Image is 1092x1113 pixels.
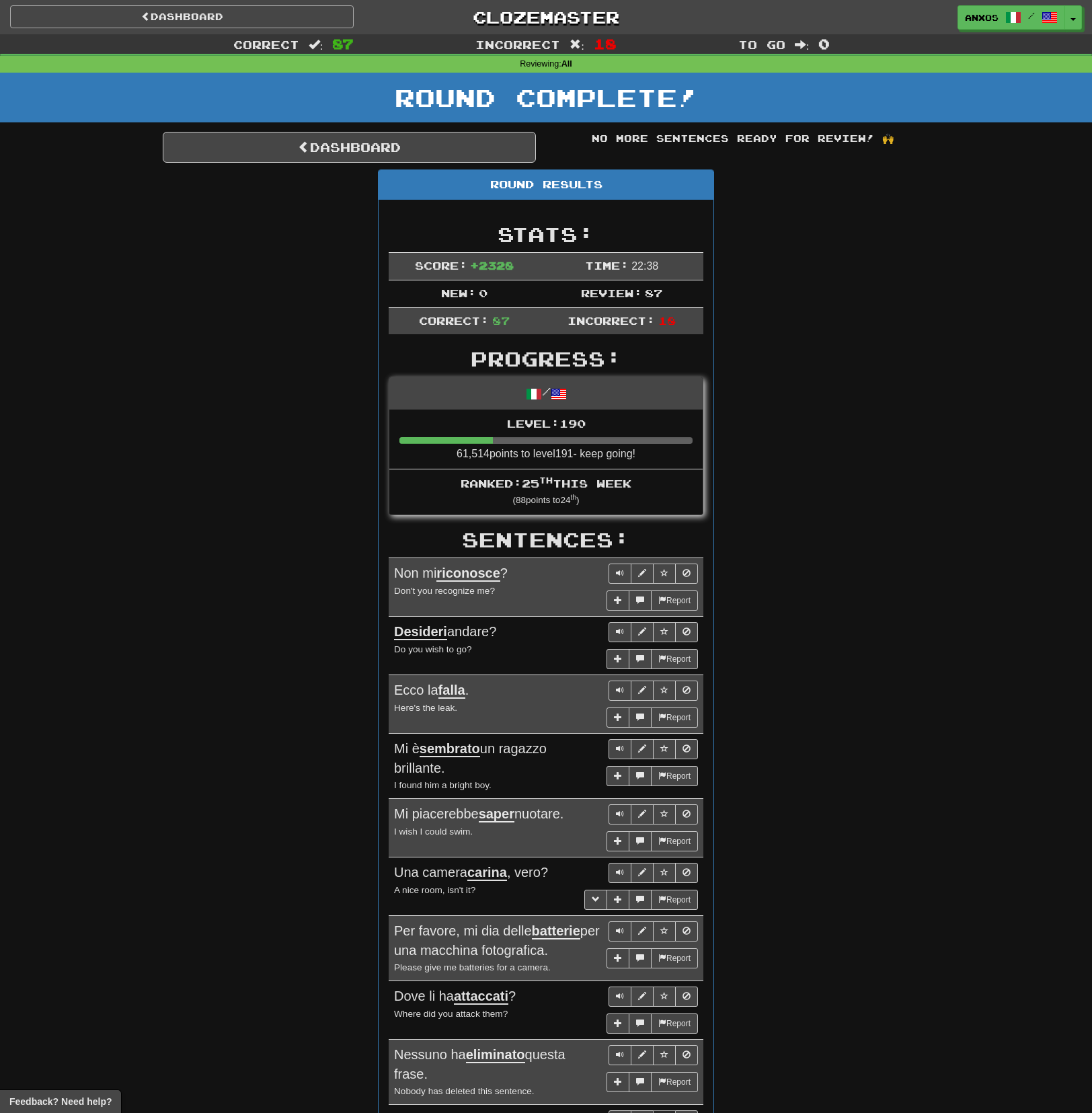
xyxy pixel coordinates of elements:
[475,38,560,51] span: Incorrect
[438,683,465,699] u: falla
[651,1013,698,1034] button: Report
[675,622,698,642] button: Toggle ignore
[651,766,698,786] button: Report
[607,707,629,728] button: Add sentence to collection
[394,1086,535,1096] small: Nobody has deleted this sentence.
[467,865,507,881] u: carina
[394,806,563,822] span: Mi piacerebbe nuotare.
[394,586,495,596] small: Don't you recognize me?
[651,649,698,669] button: Report
[958,5,1065,30] a: Anxos /
[675,564,698,584] button: Toggle ignore
[584,890,607,910] button: Toggle grammar
[607,707,698,728] div: More sentence controls
[470,259,514,272] span: + 2328
[675,987,698,1007] button: Toggle ignore
[607,831,698,851] div: More sentence controls
[631,739,654,759] button: Edit sentence
[394,780,492,790] small: I found him a bright boy.
[631,804,654,824] button: Edit sentence
[795,39,810,50] span: :
[609,739,698,759] div: Sentence controls
[394,885,475,895] small: A nice room, isn't it?
[609,863,631,883] button: Play sentence audio
[653,804,676,824] button: Toggle favorite
[571,494,577,501] sup: th
[653,987,676,1007] button: Toggle favorite
[532,923,580,939] u: batterie
[556,132,929,145] div: No more sentences ready for review! 🙌
[607,1013,698,1034] div: More sentence controls
[609,681,631,701] button: Play sentence audio
[394,865,548,881] span: Una camera , vero?
[965,11,999,24] span: Anxos
[631,564,654,584] button: Edit sentence
[394,703,457,713] small: Here's the leak.
[1028,11,1035,20] span: /
[389,223,703,245] h2: Stats:
[507,417,586,430] span: Level: 190
[5,84,1087,111] h1: Round Complete!
[379,170,713,200] div: Round Results
[609,564,631,584] button: Play sentence audio
[539,475,553,485] sup: th
[631,260,658,272] span: 22 : 38
[609,681,698,701] div: Sentence controls
[394,624,496,640] span: andare?
[651,831,698,851] button: Report
[658,314,676,327] span: 18
[653,921,676,942] button: Toggle favorite
[607,590,698,611] div: More sentence controls
[394,624,447,640] u: Desideri
[607,831,629,851] button: Add sentence to collection
[675,1045,698,1065] button: Toggle ignore
[374,5,717,29] a: Clozemaster
[609,622,698,642] div: Sentence controls
[651,1072,698,1092] button: Report
[653,863,676,883] button: Toggle favorite
[389,348,703,370] h2: Progress:
[479,286,487,299] span: 0
[607,649,629,669] button: Add sentence to collection
[651,890,698,910] button: Report
[675,804,698,824] button: Toggle ignore
[609,804,698,824] div: Sentence controls
[584,890,698,910] div: More sentence controls
[607,1072,629,1092] button: Add sentence to collection
[585,259,629,272] span: Time:
[609,1045,698,1065] div: Sentence controls
[653,1045,676,1065] button: Toggle favorite
[309,39,323,50] span: :
[675,739,698,759] button: Toggle ignore
[436,566,500,582] u: riconosce
[607,766,698,786] div: More sentence controls
[394,1047,565,1081] span: Nessuno ha questa frase.
[466,1047,525,1063] u: eliminato
[420,741,480,757] u: sembrato
[609,622,631,642] button: Play sentence audio
[675,921,698,942] button: Toggle ignore
[441,286,476,299] span: New:
[653,739,676,759] button: Toggle favorite
[461,477,631,490] span: Ranked: 25 this week
[607,948,698,968] div: More sentence controls
[454,989,508,1005] u: attaccati
[738,38,785,51] span: To go
[651,948,698,968] button: Report
[561,59,572,69] strong: All
[415,259,467,272] span: Score:
[570,39,584,50] span: :
[233,38,299,51] span: Correct
[389,529,703,551] h2: Sentences:
[609,564,698,584] div: Sentence controls
[394,741,547,775] span: Mi è un ragazzo brillante.
[631,987,654,1007] button: Edit sentence
[394,566,508,582] span: Non mi ?
[645,286,662,299] span: 87
[394,962,551,972] small: Please give me batteries for a camera.
[631,681,654,701] button: Edit sentence
[631,1045,654,1065] button: Edit sentence
[607,1072,698,1092] div: More sentence controls
[651,707,698,728] button: Report
[394,923,600,958] span: Per favore, mi dia delle per una macchina fotografica.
